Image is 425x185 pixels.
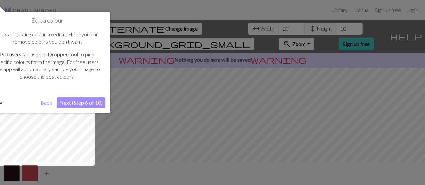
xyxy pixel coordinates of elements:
[57,97,105,108] button: Next (Step 6 of 10)
[38,97,55,108] button: Back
